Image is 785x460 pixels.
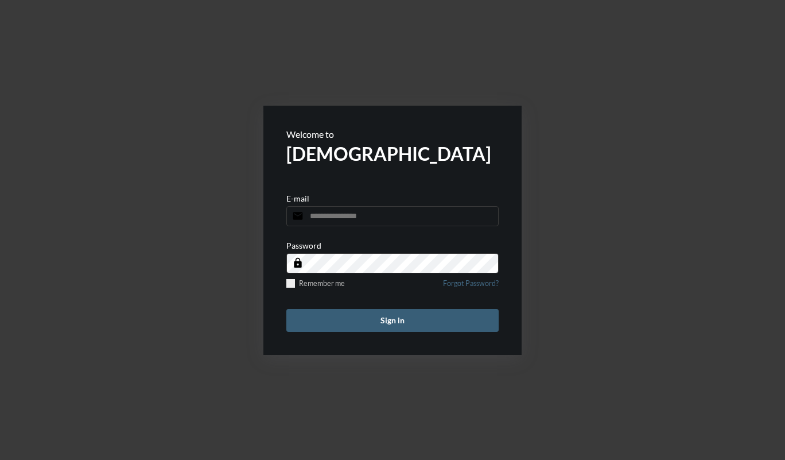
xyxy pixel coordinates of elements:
[286,194,309,203] p: E-mail
[286,279,345,288] label: Remember me
[286,142,499,165] h2: [DEMOGRAPHIC_DATA]
[286,309,499,332] button: Sign in
[443,279,499,295] a: Forgot Password?
[286,241,321,250] p: Password
[286,129,499,140] p: Welcome to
